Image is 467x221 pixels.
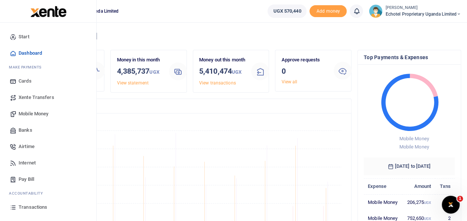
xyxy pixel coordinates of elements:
th: Amount [402,178,435,194]
small: UGX [424,201,431,205]
span: Cards [19,77,32,85]
h4: Top Payments & Expenses [364,53,455,61]
p: Money in this month [117,56,163,64]
small: UGX [149,69,159,75]
a: Dashboard [6,45,90,61]
li: Ac [6,188,90,199]
li: Toup your wallet [309,5,347,17]
a: View transactions [199,80,236,86]
small: [PERSON_NAME] [385,5,461,11]
a: Airtime [6,138,90,155]
a: profile-user [PERSON_NAME] Echotel Proprietary Uganda Limited [369,4,461,18]
li: Wallet ballance [265,4,309,18]
td: 206,275 [402,194,435,210]
span: Pay Bill [19,176,34,183]
a: Internet [6,155,90,171]
p: Money out this month [199,56,246,64]
span: Xente Transfers [19,94,54,101]
a: Add money [309,8,347,13]
span: Airtime [19,143,35,150]
li: M [6,61,90,73]
a: Pay Bill [6,171,90,188]
iframe: Intercom live chat [442,196,460,214]
span: Start [19,33,29,41]
a: View statement [117,80,148,86]
a: View all [281,79,297,84]
a: Transactions [6,199,90,215]
span: Add money [309,5,347,17]
img: logo-large [30,6,67,17]
span: UGX 570,440 [273,7,301,15]
span: Internet [19,159,36,167]
a: UGX 570,440 [267,4,307,18]
a: logo-small logo-large logo-large [30,8,67,14]
span: Mobile Money [399,136,429,141]
span: Dashboard [19,49,42,57]
a: Start [6,29,90,45]
h6: [DATE] to [DATE] [364,157,455,175]
a: Banks [6,122,90,138]
h3: 0 [281,65,328,77]
p: Approve requests [281,56,328,64]
img: profile-user [369,4,382,18]
a: Cards [6,73,90,89]
a: Mobile Money [6,106,90,122]
span: countability [14,190,43,196]
h3: 4,385,737 [117,65,163,78]
h3: 5,410,474 [199,65,246,78]
h4: Hello [PERSON_NAME] [28,32,461,40]
th: Expense [364,178,402,194]
small: UGX [232,69,241,75]
span: Banks [19,126,32,134]
th: Txns [435,178,455,194]
a: Xente Transfers [6,89,90,106]
span: 1 [457,196,463,202]
td: Mobile Money [364,194,402,210]
small: UGX [424,217,431,221]
span: Mobile Money [399,144,429,150]
span: Transactions [19,204,47,211]
span: ake Payments [13,64,42,70]
span: Mobile Money [19,110,48,118]
span: Echotel Proprietary Uganda Limited [385,11,461,17]
td: 1 [435,194,455,210]
h4: Transactions Overview [35,102,345,110]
